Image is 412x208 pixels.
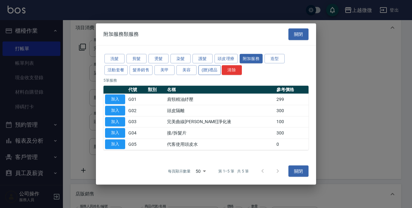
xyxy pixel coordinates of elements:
[192,54,213,63] button: 護髮
[275,105,309,116] td: 300
[148,54,169,63] button: 燙髮
[165,86,275,94] th: 名稱
[168,168,191,174] p: 每頁顯示數量
[170,54,191,63] button: 染髮
[198,65,221,75] button: (贈)禮品
[154,65,175,75] button: 美甲
[165,105,275,116] td: 頭皮隔離
[105,117,125,127] button: 加入
[103,31,139,37] span: 附加服務類服務
[126,54,147,63] button: 剪髮
[146,86,166,94] th: 類別
[105,95,125,104] button: 加入
[105,128,125,138] button: 加入
[214,54,238,63] button: 頭皮理療
[130,65,153,75] button: 髮券銷售
[288,165,309,177] button: 關閉
[127,139,146,150] td: G05
[105,140,125,149] button: 加入
[103,78,309,83] p: 5 筆服務
[264,54,285,63] button: 造型
[127,94,146,105] td: G01
[165,94,275,105] td: 肩頸精油紓壓
[275,86,309,94] th: 參考價格
[104,65,128,75] button: 活動套餐
[275,139,309,150] td: 0
[127,105,146,116] td: G02
[127,86,146,94] th: 代號
[193,162,208,179] div: 50
[165,139,275,150] td: 代客使用頭皮水
[275,127,309,139] td: 300
[176,65,197,75] button: 美容
[218,168,249,174] p: 第 1–5 筆 共 5 筆
[105,106,125,115] button: 加入
[275,116,309,128] td: 100
[240,54,263,63] button: 附加服務
[127,127,146,139] td: G04
[222,65,242,75] button: 清除
[165,116,275,128] td: 完美曲線[PERSON_NAME]淨化液
[127,116,146,128] td: G03
[288,29,309,40] button: 關閉
[275,94,309,105] td: 299
[165,127,275,139] td: 接/拆髮片
[104,54,125,63] button: 洗髮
